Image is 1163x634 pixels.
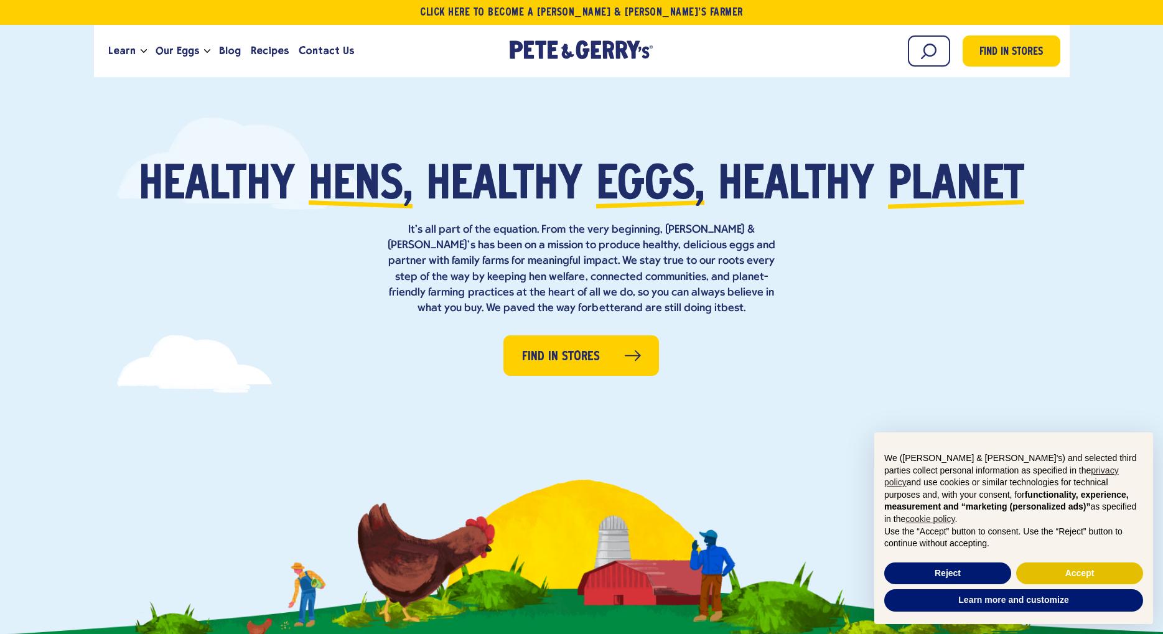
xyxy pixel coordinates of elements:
[905,514,955,524] a: cookie policy
[309,163,413,210] span: hens,
[103,34,141,68] a: Learn
[156,43,199,58] span: Our Eggs
[426,163,582,210] span: healthy
[592,302,624,314] strong: better
[718,163,874,210] span: healthy
[884,526,1143,550] p: Use the “Accept” button to consent. Use the “Reject” button to continue without accepting.
[214,34,246,68] a: Blog
[963,35,1060,67] a: Find in Stores
[908,35,950,67] input: Search
[151,34,204,68] a: Our Eggs
[721,302,744,314] strong: best
[503,335,659,376] a: Find in Stores
[888,163,1024,210] span: planet
[1016,562,1143,585] button: Accept
[884,452,1143,526] p: We ([PERSON_NAME] & [PERSON_NAME]'s) and selected third parties collect personal information as s...
[139,163,295,210] span: Healthy
[299,43,354,58] span: Contact Us
[979,44,1043,61] span: Find in Stores
[141,49,147,54] button: Open the dropdown menu for Learn
[884,562,1011,585] button: Reject
[246,34,294,68] a: Recipes
[596,163,704,210] span: eggs,
[204,49,210,54] button: Open the dropdown menu for Our Eggs
[383,222,781,316] p: It’s all part of the equation. From the very beginning, [PERSON_NAME] & [PERSON_NAME]’s has been ...
[294,34,359,68] a: Contact Us
[522,347,600,366] span: Find in Stores
[251,43,289,58] span: Recipes
[219,43,241,58] span: Blog
[108,43,136,58] span: Learn
[884,589,1143,612] button: Learn more and customize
